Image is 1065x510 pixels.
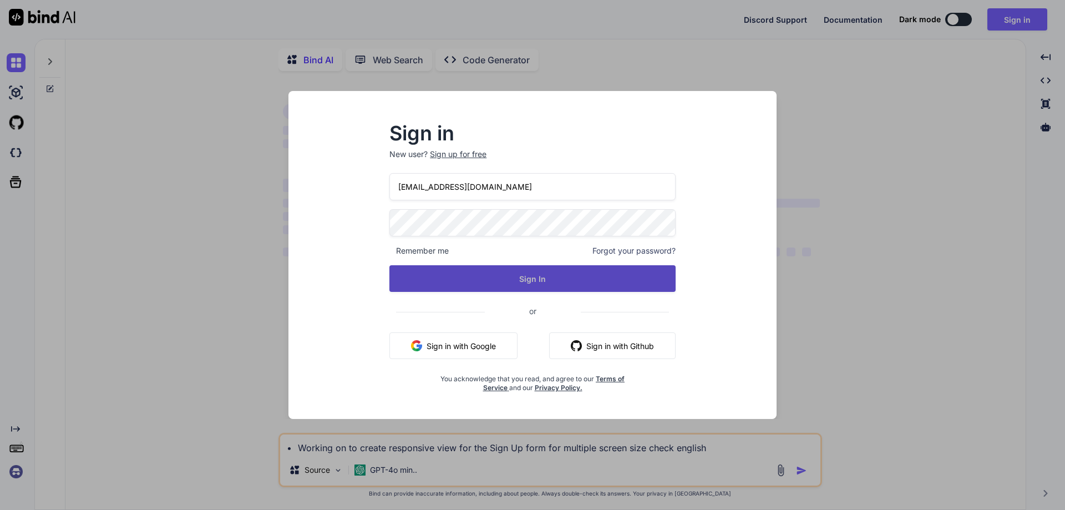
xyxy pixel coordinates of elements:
[389,149,676,173] p: New user?
[389,173,676,200] input: Login or Email
[592,245,676,256] span: Forgot your password?
[535,383,582,392] a: Privacy Policy.
[389,245,449,256] span: Remember me
[571,340,582,351] img: github
[483,375,625,392] a: Terms of Service
[389,332,518,359] button: Sign in with Google
[389,124,676,142] h2: Sign in
[549,332,676,359] button: Sign in with Github
[485,297,581,325] span: or
[430,149,486,160] div: Sign up for free
[389,265,676,292] button: Sign In
[411,340,422,351] img: google
[437,368,628,392] div: You acknowledge that you read, and agree to our and our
